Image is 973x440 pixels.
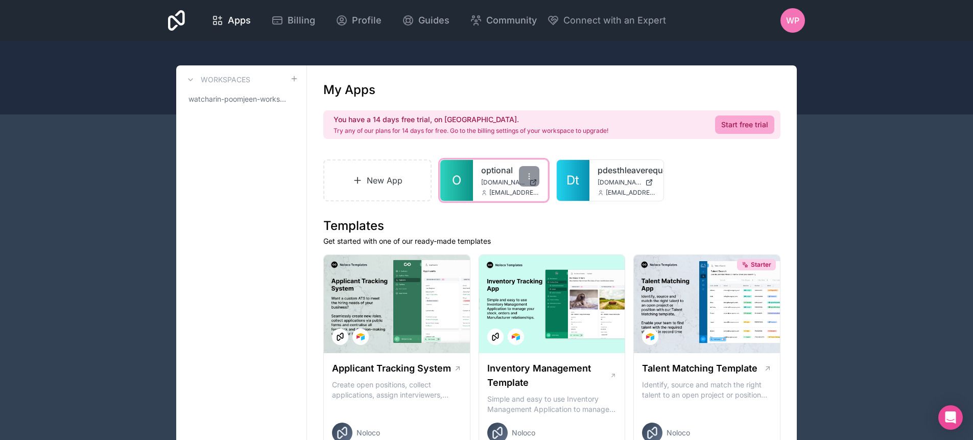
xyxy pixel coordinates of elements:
a: New App [323,159,432,201]
p: Simple and easy to use Inventory Management Application to manage your stock, orders and Manufact... [487,394,617,414]
h2: You have a 14 days free trial, on [GEOGRAPHIC_DATA]. [334,114,608,125]
span: Noloco [667,428,690,438]
span: Connect with an Expert [563,13,666,28]
span: Noloco [512,428,535,438]
a: pdesthleaverequest [598,164,656,176]
a: [DOMAIN_NAME] [481,178,539,187]
a: O [440,160,473,201]
p: Try any of our plans for 14 days for free. Go to the billing settings of your workspace to upgrade! [334,127,608,135]
h3: Workspaces [201,75,250,85]
span: O [452,172,461,189]
span: Apps [228,13,251,28]
a: [DOMAIN_NAME] [598,178,656,187]
span: WP [786,14,799,27]
p: Create open positions, collect applications, assign interviewers, centralise candidate feedback a... [332,380,462,400]
span: Noloco [357,428,380,438]
span: Starter [751,261,771,269]
span: [DOMAIN_NAME] [481,178,525,187]
a: watcharin-poomjeen-workspace [184,90,298,108]
p: Identify, source and match the right talent to an open project or position with our Talent Matchi... [642,380,772,400]
span: Dt [566,172,579,189]
a: Dt [557,160,589,201]
a: Guides [394,9,458,32]
button: Connect with an Expert [547,13,666,28]
div: Open Intercom Messenger [938,405,963,430]
span: Billing [288,13,315,28]
a: Profile [327,9,390,32]
h1: Templates [323,218,780,234]
a: optional [481,164,539,176]
span: [EMAIL_ADDRESS][DOMAIN_NAME] [489,189,539,197]
a: Billing [263,9,323,32]
span: [DOMAIN_NAME] [598,178,642,187]
span: Profile [352,13,382,28]
span: watcharin-poomjeen-workspace [188,94,290,104]
a: Community [462,9,545,32]
h1: Talent Matching Template [642,361,757,376]
img: Airtable Logo [646,333,654,341]
span: [EMAIL_ADDRESS][DOMAIN_NAME] [606,189,656,197]
h1: Inventory Management Template [487,361,610,390]
span: Community [486,13,537,28]
a: Start free trial [715,115,774,134]
h1: My Apps [323,82,375,98]
img: Airtable Logo [357,333,365,341]
p: Get started with one of our ready-made templates [323,236,780,246]
h1: Applicant Tracking System [332,361,451,376]
a: Workspaces [184,74,250,86]
span: Guides [418,13,449,28]
a: Apps [203,9,259,32]
img: Airtable Logo [512,333,520,341]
